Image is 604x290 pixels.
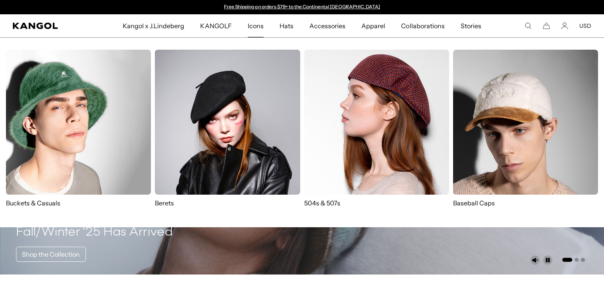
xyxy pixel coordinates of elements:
[579,22,591,29] button: USD
[453,199,598,207] p: Baseball Caps
[13,23,81,29] a: Kangol
[200,14,232,37] span: KANGOLF
[240,14,272,37] a: Icons
[309,14,345,37] span: Accessories
[6,50,151,207] a: Buckets & Casuals
[155,50,300,207] a: Berets
[123,14,185,37] span: Kangol x J.Lindeberg
[220,4,384,10] div: 1 of 2
[192,14,239,37] a: KANGOLF
[248,14,264,37] span: Icons
[224,4,380,10] a: Free Shipping on orders $79+ to the Continental [GEOGRAPHIC_DATA]
[393,14,452,37] a: Collaborations
[220,4,384,10] slideshow-component: Announcement bar
[562,258,572,262] button: Go to slide 1
[543,22,550,29] button: Cart
[155,199,300,207] p: Berets
[16,247,86,262] a: Shop the Collection
[16,224,173,240] h4: Fall/Winter ‘25 Has Arrived
[543,255,552,265] button: Pause
[220,4,384,10] div: Announcement
[115,14,193,37] a: Kangol x J.Lindeberg
[361,14,385,37] span: Apparel
[6,199,151,207] p: Buckets & Casuals
[453,50,598,215] a: Baseball Caps
[530,255,540,265] button: Unmute
[280,14,293,37] span: Hats
[525,22,532,29] summary: Search here
[272,14,301,37] a: Hats
[304,199,449,207] p: 504s & 507s
[304,50,449,207] a: 504s & 507s
[461,14,481,37] span: Stories
[453,14,489,37] a: Stories
[301,14,353,37] a: Accessories
[581,258,585,262] button: Go to slide 3
[562,256,585,263] ul: Select a slide to show
[353,14,393,37] a: Apparel
[401,14,444,37] span: Collaborations
[561,22,568,29] a: Account
[575,258,579,262] button: Go to slide 2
